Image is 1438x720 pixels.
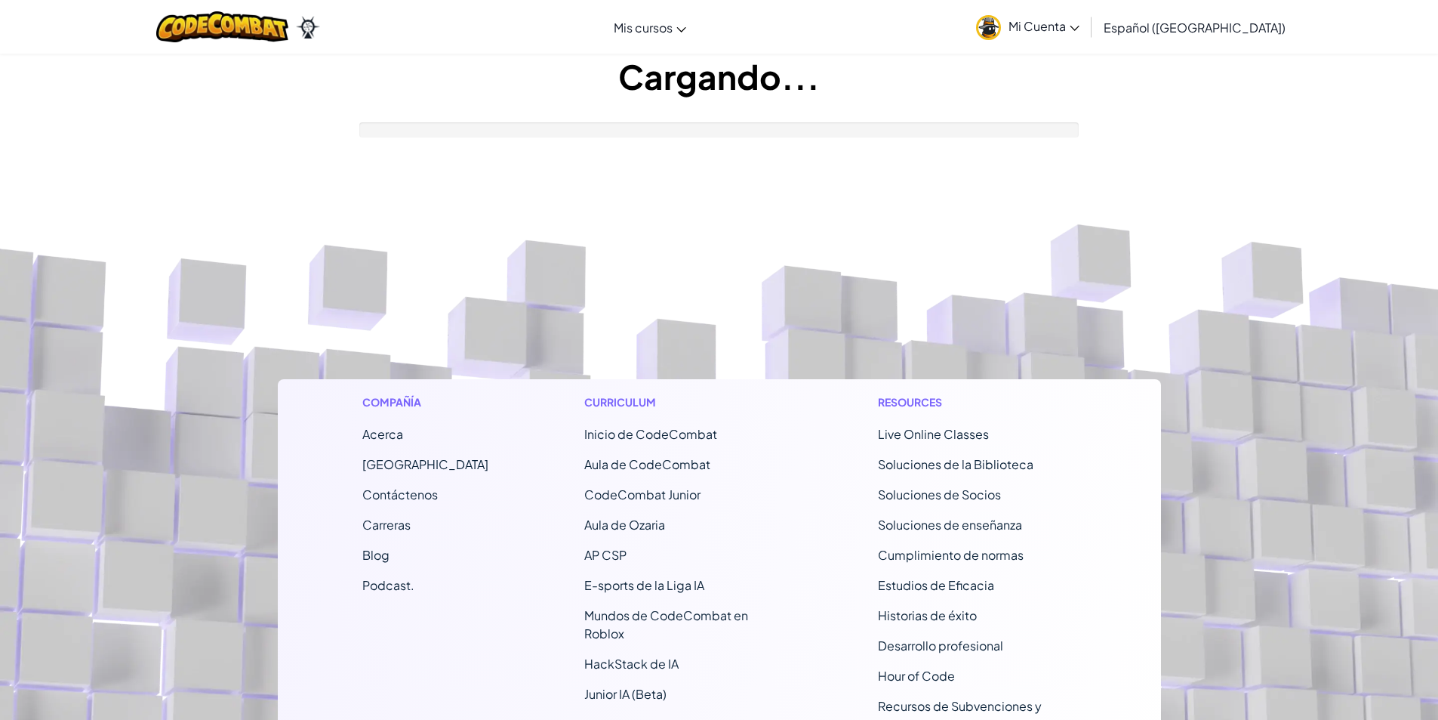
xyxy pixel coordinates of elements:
a: Estudios de Eficacia [878,577,994,593]
a: Desarrollo profesional [878,638,1003,654]
a: Soluciones de la Biblioteca [878,456,1033,472]
a: HackStack de IA [584,656,679,672]
a: Historias de éxito [878,607,977,623]
a: [GEOGRAPHIC_DATA] [362,456,488,472]
a: Cumplimiento de normas [878,547,1024,563]
a: Español ([GEOGRAPHIC_DATA]) [1096,7,1293,48]
h1: Curriculum [584,394,783,410]
a: Blog [362,547,390,563]
a: Carreras [362,517,411,533]
a: Hour of Code [878,668,955,684]
h1: Resources [878,394,1076,410]
a: Aula de Ozaria [584,517,665,533]
img: Ozaria [296,16,320,39]
span: Mi Cuenta [1008,18,1079,34]
a: Mundos de CodeCombat en Roblox [584,607,748,641]
span: Mis cursos [614,20,673,36]
img: CodeCombat logo [156,11,288,42]
a: Mi Cuenta [968,3,1087,51]
span: Contáctenos [362,487,438,502]
a: Acerca [362,426,403,442]
a: CodeCombat Junior [584,487,701,502]
h1: Compañía [362,394,488,410]
a: Junior IA (Beta) [584,686,667,702]
a: Live Online Classes [878,426,989,442]
a: AP CSP [584,547,627,563]
a: E-sports de la Liga IA [584,577,704,593]
a: Soluciones de enseñanza [878,517,1022,533]
a: Soluciones de Socios [878,487,1001,502]
a: Mis cursos [606,7,694,48]
a: Podcast. [362,577,414,593]
a: Aula de CodeCombat [584,456,710,472]
span: Inicio de CodeCombat [584,426,717,442]
span: Español ([GEOGRAPHIC_DATA]) [1104,20,1286,36]
img: avatar [976,15,1001,40]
